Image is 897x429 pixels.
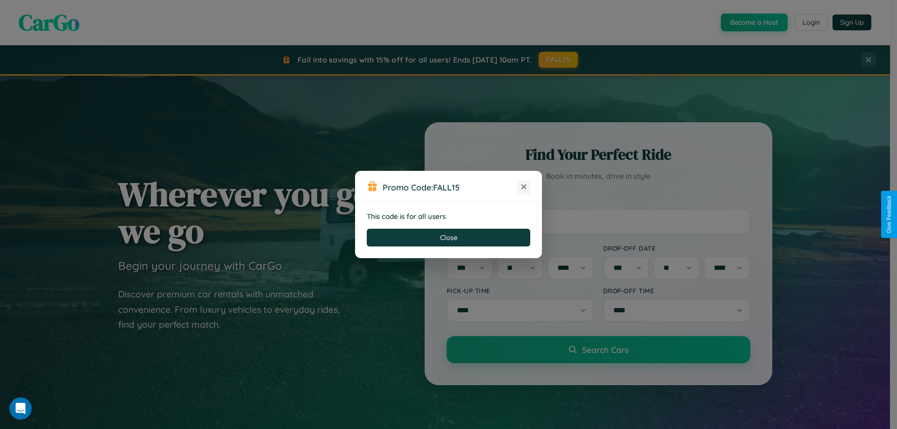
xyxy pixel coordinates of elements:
iframe: Intercom live chat [9,397,32,420]
div: Give Feedback [886,196,892,233]
b: FALL15 [433,182,460,192]
h3: Promo Code: [383,182,517,192]
strong: This code is for all users [367,212,446,221]
button: Close [367,229,530,246]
